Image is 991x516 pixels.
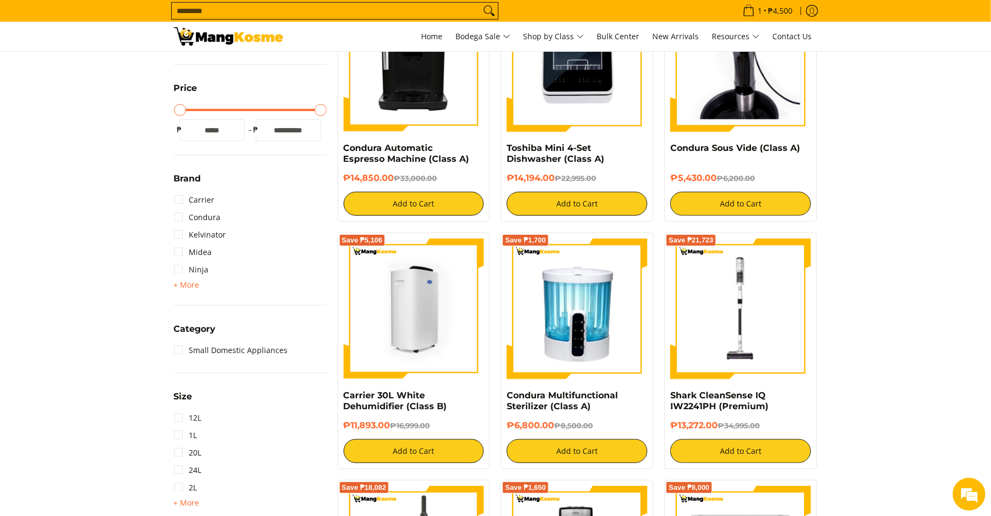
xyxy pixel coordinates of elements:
[174,191,215,209] a: Carrier
[344,143,470,164] a: Condura Automatic Espresso Machine (Class A)
[670,439,811,463] button: Add to Cart
[344,239,484,379] img: Carrier 30L White Dehumidifier (Class B) - 0
[391,421,430,430] del: ₱16,999.00
[647,22,705,51] a: New Arrivals
[717,174,755,183] del: ₱6,200.00
[174,325,216,342] summary: Open
[669,237,713,244] span: Save ₱21,723
[740,5,796,17] span: •
[174,444,202,462] a: 20L
[718,421,760,430] del: ₱34,995.00
[250,124,261,135] span: ₱
[174,392,193,401] span: Size
[670,143,800,153] a: Condura Sous Vide (Class A)
[712,30,760,44] span: Resources
[344,173,484,184] h6: ₱14,850.00
[174,174,201,191] summary: Open
[344,439,484,463] button: Add to Cart
[505,484,546,491] span: Save ₱1,650
[174,261,209,278] a: Ninja
[597,31,640,41] span: Bulk Center
[174,84,197,101] summary: Open
[174,409,202,427] a: 12L
[456,30,510,44] span: Bodega Sale
[507,420,647,431] h6: ₱6,800.00
[767,7,795,15] span: ₱4,500
[653,31,699,41] span: New Arrivals
[670,239,811,379] img: shark-cleansense-cordless-stick-vacuum-front-full-view-mang-kosme
[174,209,221,226] a: Condura
[174,174,201,183] span: Brand
[174,84,197,93] span: Price
[174,124,185,135] span: ₱
[174,244,212,261] a: Midea
[592,22,645,51] a: Bulk Center
[174,226,226,244] a: Kelvinator
[555,174,596,183] del: ₱22,995.00
[707,22,765,51] a: Resources
[174,496,200,509] summary: Open
[174,278,200,292] summary: Open
[451,22,516,51] a: Bodega Sale
[174,325,216,333] span: Category
[507,239,647,379] img: Condura Multifunctional Sterilizer (Class A)
[767,22,818,51] a: Contact Us
[554,421,593,430] del: ₱8,500.00
[294,22,818,51] nav: Main Menu
[670,390,768,411] a: Shark CleanSense IQ IW2241PH (Premium)
[394,174,437,183] del: ₱33,000.00
[174,427,197,444] a: 1L
[174,281,200,289] span: + More
[669,484,710,491] span: Save ₱8,000
[174,27,283,46] img: Small Appliances l Mang Kosme: Home Appliances Warehouse Sale
[505,237,546,244] span: Save ₱1,700
[342,484,387,491] span: Save ₱18,082
[174,479,197,496] a: 2L
[670,420,811,431] h6: ₱13,272.00
[670,192,811,216] button: Add to Cart
[507,390,618,411] a: Condura Multifunctional Sterilizer (Class A)
[344,192,484,216] button: Add to Cart
[481,3,498,19] button: Search
[773,31,812,41] span: Contact Us
[174,342,288,359] a: Small Domestic Appliances
[342,237,383,244] span: Save ₱5,106
[507,173,647,184] h6: ₱14,194.00
[670,173,811,184] h6: ₱5,430.00
[174,462,202,479] a: 24L
[507,143,604,164] a: Toshiba Mini 4-Set Dishwasher (Class A)
[518,22,590,51] a: Shop by Class
[174,392,193,409] summary: Open
[524,30,584,44] span: Shop by Class
[416,22,448,51] a: Home
[422,31,443,41] span: Home
[507,439,647,463] button: Add to Cart
[344,390,447,411] a: Carrier 30L White Dehumidifier (Class B)
[344,420,484,431] h6: ₱11,893.00
[174,499,200,507] span: + More
[756,7,764,15] span: 1
[507,192,647,216] button: Add to Cart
